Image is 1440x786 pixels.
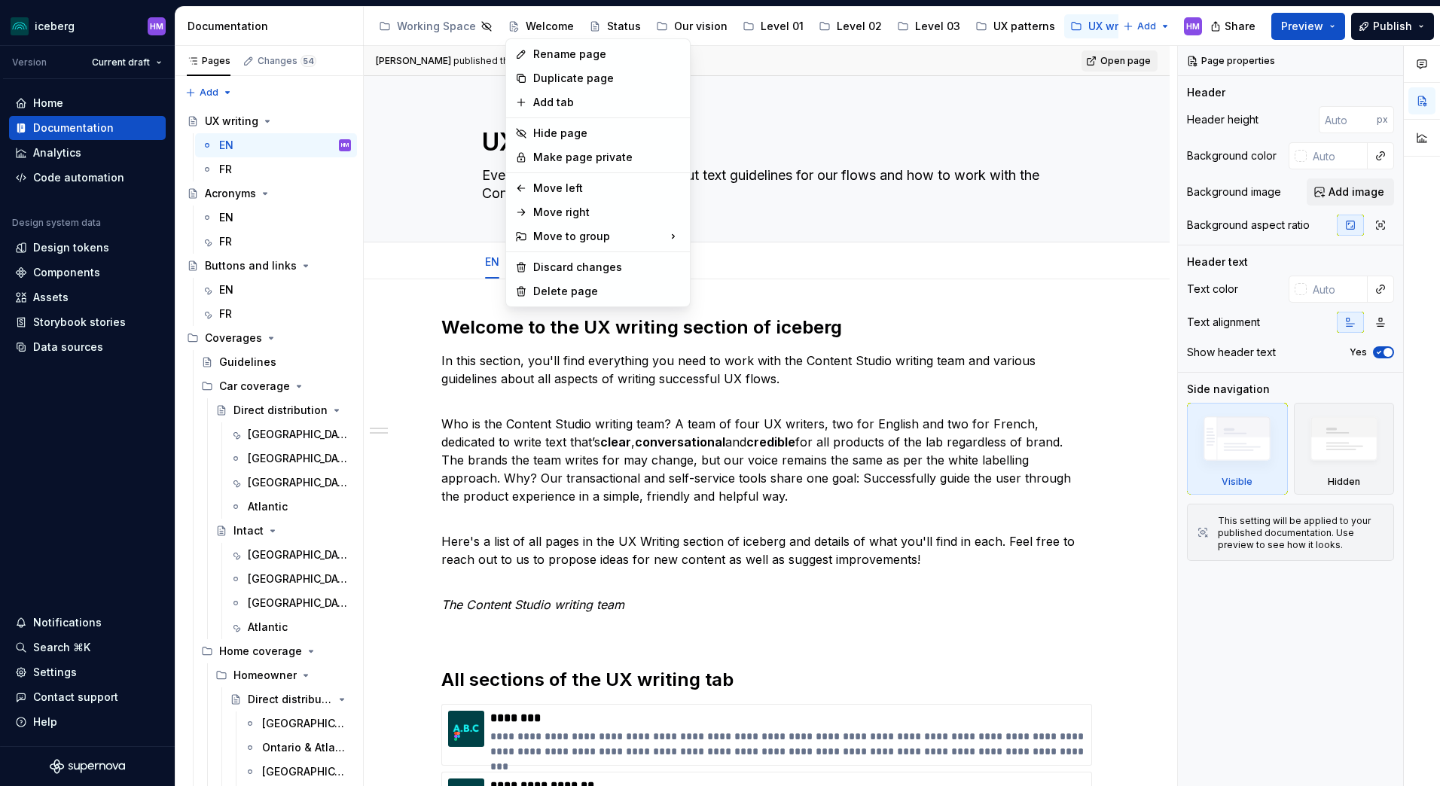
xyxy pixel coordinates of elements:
[533,47,681,62] div: Rename page
[533,205,681,220] div: Move right
[509,224,687,248] div: Move to group
[533,181,681,196] div: Move left
[533,95,681,110] div: Add tab
[533,284,681,299] div: Delete page
[533,71,681,86] div: Duplicate page
[533,150,681,165] div: Make page private
[533,260,681,275] div: Discard changes
[533,126,681,141] div: Hide page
